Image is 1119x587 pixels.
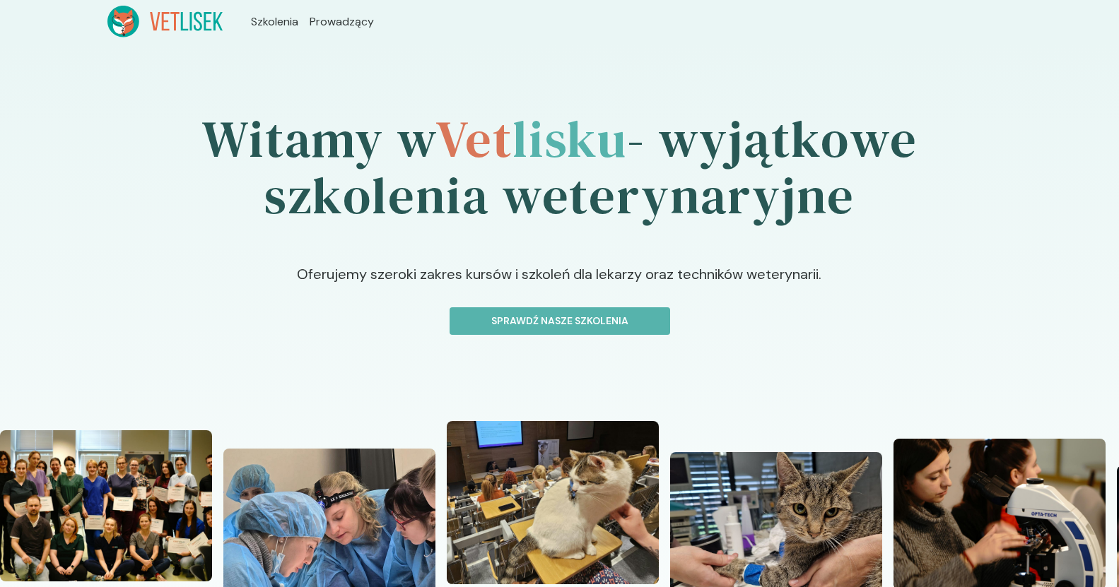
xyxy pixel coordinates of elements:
[450,307,670,335] button: Sprawdź nasze szkolenia
[107,71,1012,263] h1: Witamy w - wyjątkowe szkolenia weterynaryjne
[512,104,627,174] span: lisku
[187,263,932,307] p: Oferujemy szeroki zakres kursów i szkoleń dla lekarzy oraz techników weterynarii.
[462,314,658,328] p: Sprawdź nasze szkolenia
[447,421,659,584] img: Z2WOx5bqstJ98vaI_20240512_101618.jpg
[435,104,512,174] span: Vet
[310,13,374,30] a: Prowadzący
[251,13,298,30] a: Szkolenia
